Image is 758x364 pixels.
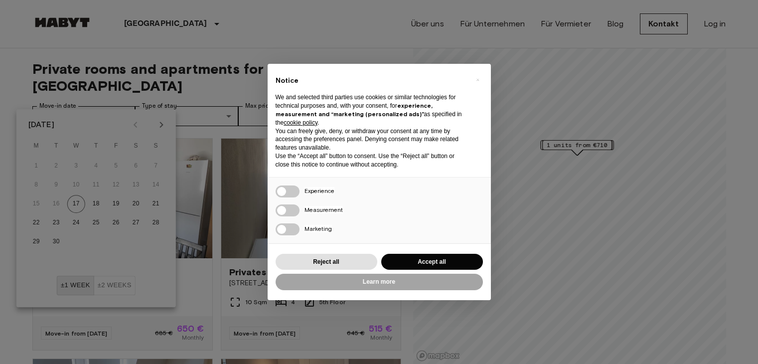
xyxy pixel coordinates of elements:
p: Use the “Accept all” button to consent. Use the “Reject all” button or close this notice to conti... [276,152,467,169]
a: cookie policy [284,119,317,126]
button: Accept all [381,254,483,270]
strong: experience, measurement and “marketing (personalized ads)” [276,102,433,118]
p: You can freely give, deny, or withdraw your consent at any time by accessing the preferences pane... [276,127,467,152]
button: Learn more [276,274,483,290]
button: Close this notice [470,72,486,88]
span: Measurement [304,206,343,213]
span: Experience [304,187,334,194]
p: We and selected third parties use cookies or similar technologies for technical purposes and, wit... [276,93,467,127]
h2: Notice [276,76,467,86]
span: × [476,74,479,86]
span: Marketing [304,225,332,232]
button: Reject all [276,254,377,270]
